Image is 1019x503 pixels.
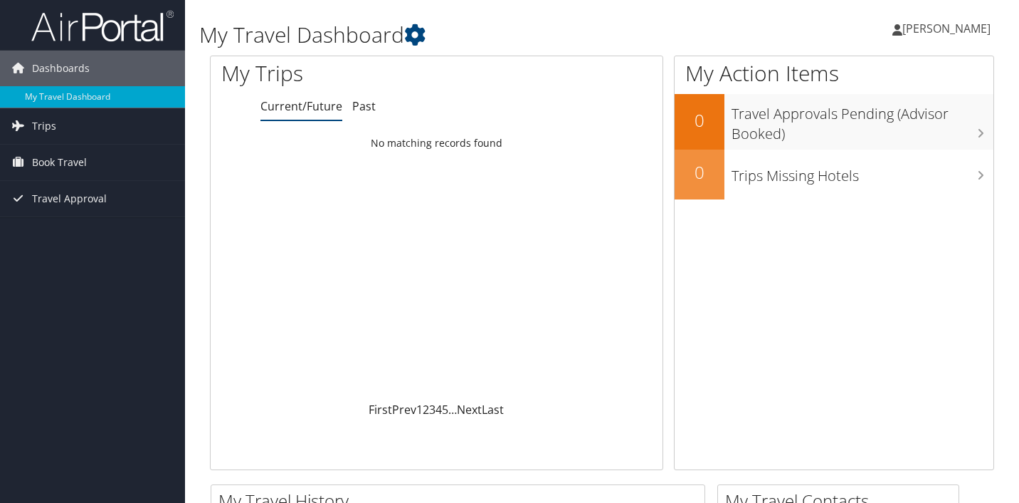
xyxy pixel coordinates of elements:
[199,20,736,50] h1: My Travel Dashboard
[675,94,993,149] a: 0Travel Approvals Pending (Advisor Booked)
[732,97,993,144] h3: Travel Approvals Pending (Advisor Booked)
[423,402,429,418] a: 2
[482,402,504,418] a: Last
[892,7,1005,50] a: [PERSON_NAME]
[369,402,392,418] a: First
[457,402,482,418] a: Next
[429,402,435,418] a: 3
[435,402,442,418] a: 4
[32,108,56,144] span: Trips
[260,98,342,114] a: Current/Future
[32,51,90,86] span: Dashboards
[32,181,107,217] span: Travel Approval
[675,58,993,88] h1: My Action Items
[32,145,87,180] span: Book Travel
[675,160,724,185] h2: 0
[675,150,993,199] a: 0Trips Missing Hotels
[732,159,993,186] h3: Trips Missing Hotels
[448,402,457,418] span: …
[675,108,724,133] h2: 0
[211,130,662,156] td: No matching records found
[902,21,991,36] span: [PERSON_NAME]
[442,402,448,418] a: 5
[392,402,416,418] a: Prev
[31,9,174,43] img: airportal-logo.png
[221,58,463,88] h1: My Trips
[352,98,376,114] a: Past
[416,402,423,418] a: 1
